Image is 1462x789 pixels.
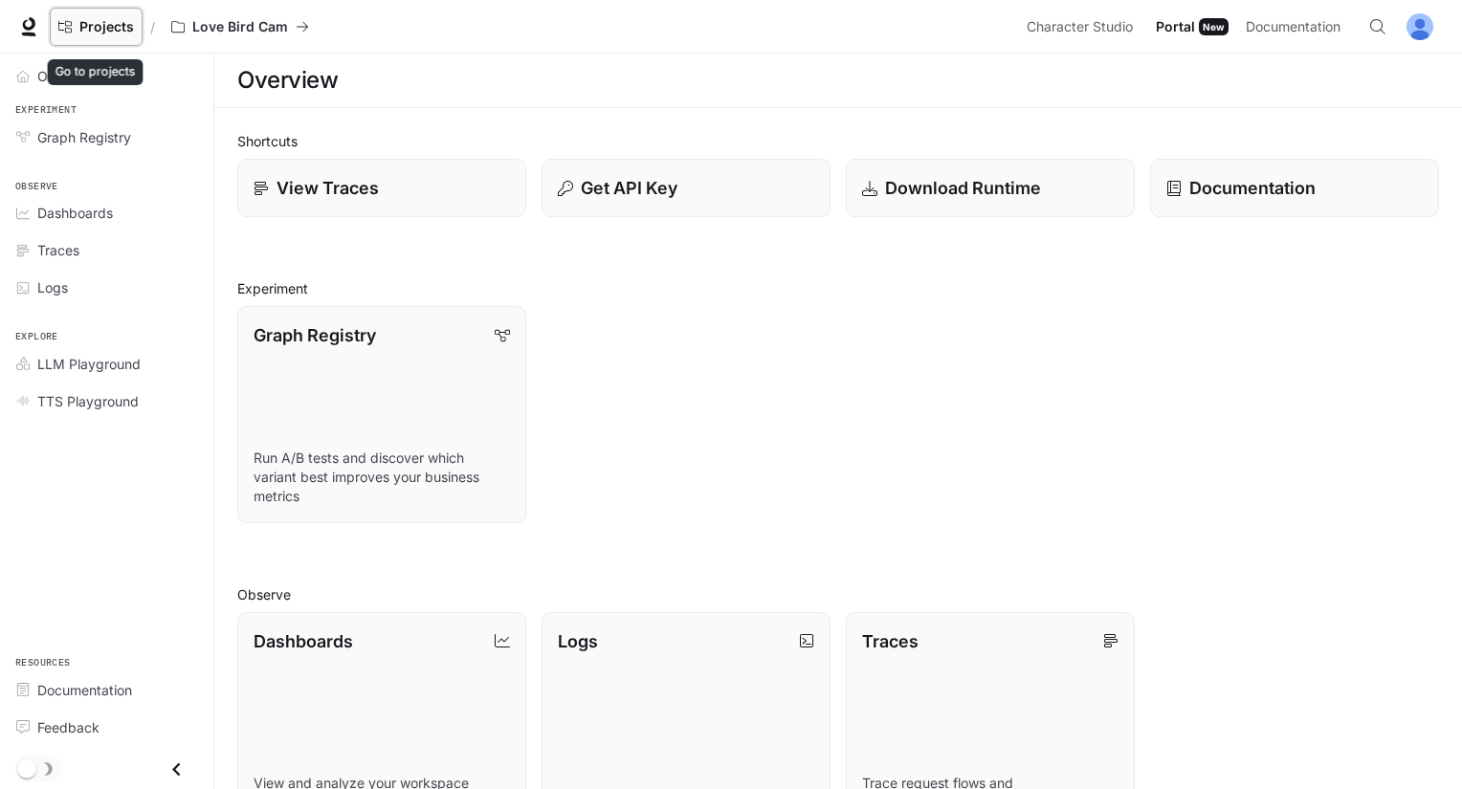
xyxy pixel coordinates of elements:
p: Love Bird Cam [192,19,288,35]
span: Feedback [37,717,100,737]
span: Traces [37,240,79,260]
span: Documentation [1246,15,1340,39]
span: Graph Registry [37,127,131,147]
a: Traces [8,233,206,267]
div: / [143,17,163,37]
span: Portal [1156,15,1195,39]
img: User avatar [1407,13,1433,40]
span: Character Studio [1027,15,1133,39]
button: Open Command Menu [1359,8,1397,46]
p: Traces [862,628,919,654]
button: Get API Key [542,159,831,217]
span: LLM Playground [37,354,141,374]
a: PortalNew [1148,8,1236,46]
a: Overview [8,59,206,93]
span: Overview [37,66,97,86]
a: Graph RegistryRun A/B tests and discover which variant best improves your business metrics [237,306,526,523]
a: Feedback [8,711,206,744]
p: Documentation [1189,175,1316,201]
p: Dashboards [254,628,353,654]
span: TTS Playground [37,391,139,411]
h2: Shortcuts [237,131,1439,151]
a: Logs [8,271,206,304]
a: Go to projects [50,8,143,46]
div: New [1199,18,1229,35]
p: Logs [558,628,598,654]
a: Documentation [1150,159,1439,217]
p: Graph Registry [254,322,376,348]
span: Logs [37,277,68,297]
h1: Overview [237,61,338,99]
a: Download Runtime [846,159,1135,217]
button: Close drawer [155,750,198,789]
h2: Observe [237,584,1439,604]
a: TTS Playground [8,384,206,418]
span: Dashboards [37,203,113,223]
p: View Traces [277,175,379,201]
p: Download Runtime [885,175,1041,201]
a: Dashboards [8,196,206,230]
button: All workspaces [163,8,318,46]
h2: Experiment [237,278,1439,298]
a: LLM Playground [8,347,206,381]
span: Dark mode toggle [17,757,36,778]
p: Run A/B tests and discover which variant best improves your business metrics [254,449,510,506]
a: View Traces [237,159,526,217]
span: Documentation [37,680,132,700]
div: Go to projects [48,59,144,85]
a: Character Studio [1019,8,1146,46]
a: Documentation [1238,8,1355,46]
p: Get API Key [581,175,677,201]
a: Graph Registry [8,121,206,154]
button: User avatar [1401,8,1439,46]
span: Projects [79,19,134,35]
a: Documentation [8,673,206,707]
